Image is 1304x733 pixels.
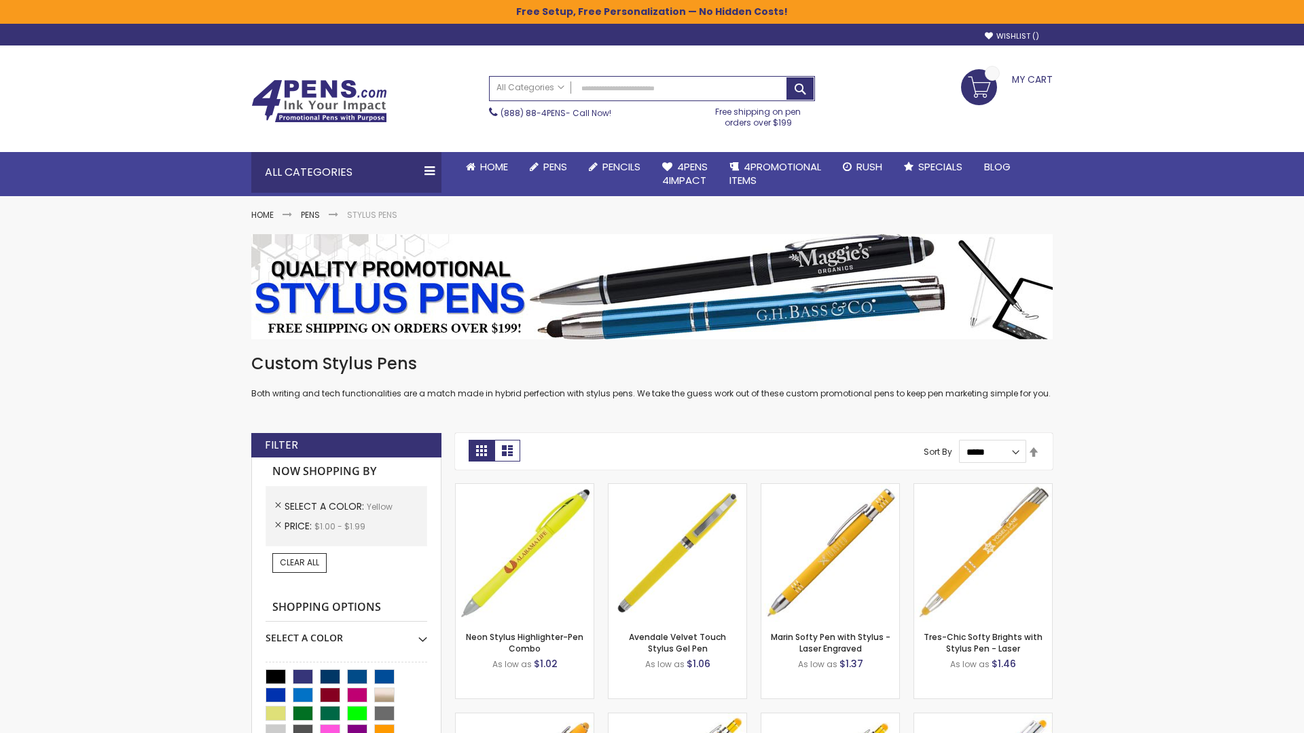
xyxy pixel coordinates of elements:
[251,79,387,123] img: 4Pens Custom Pens and Promotional Products
[771,631,890,654] a: Marin Softy Pen with Stylus - Laser Engraved
[480,159,508,174] span: Home
[798,658,837,670] span: As low as
[534,657,558,671] span: $1.02
[992,657,1016,671] span: $1.46
[492,658,532,670] span: As low as
[456,713,594,724] a: Ellipse Softy Brights with Stylus Pen - Laser-Yellow
[280,557,319,568] span: Clear All
[501,107,566,119] a: (888) 88-4PENS
[519,152,578,182] a: Pens
[702,101,816,128] div: Free shipping on pen orders over $199
[729,159,821,187] span: 4PROMOTIONAL ITEMS
[914,713,1052,724] a: Tres-Chic Softy with Stylus Top Pen - ColorJet-Yellow
[456,483,594,495] a: Neon Stylus Highlighter-Pen Combo-Yellow
[251,353,1053,375] h1: Custom Stylus Pens
[251,152,441,193] div: All Categories
[629,631,726,654] a: Avendale Velvet Touch Stylus Gel Pen
[266,622,427,645] div: Select A Color
[501,107,611,119] span: - Call Now!
[950,658,990,670] span: As low as
[251,234,1053,339] img: Stylus Pens
[761,484,899,622] img: Marin Softy Pen with Stylus - Laser Engraved-Yellow
[266,593,427,622] strong: Shopping Options
[645,658,685,670] span: As low as
[761,483,899,495] a: Marin Softy Pen with Stylus - Laser Engraved-Yellow
[918,159,962,174] span: Specials
[924,446,952,457] label: Sort By
[985,31,1039,41] a: Wishlist
[662,159,708,187] span: 4Pens 4impact
[914,484,1052,622] img: Tres-Chic Softy Brights with Stylus Pen - Laser-Yellow
[609,713,746,724] a: Phoenix Softy Brights with Stylus Pen - Laser-Yellow
[314,521,365,532] span: $1.00 - $1.99
[914,483,1052,495] a: Tres-Chic Softy Brights with Stylus Pen - Laser-Yellow
[469,440,494,462] strong: Grid
[973,152,1021,182] a: Blog
[455,152,519,182] a: Home
[272,553,327,572] a: Clear All
[832,152,893,182] a: Rush
[761,713,899,724] a: Phoenix Softy Brights Gel with Stylus Pen - Laser-Yellow
[578,152,651,182] a: Pencils
[490,77,571,99] a: All Categories
[893,152,973,182] a: Specials
[265,438,298,453] strong: Filter
[251,209,274,221] a: Home
[347,209,397,221] strong: Stylus Pens
[285,500,367,513] span: Select A Color
[924,631,1043,654] a: Tres-Chic Softy Brights with Stylus Pen - Laser
[719,152,832,196] a: 4PROMOTIONALITEMS
[687,657,710,671] span: $1.06
[543,159,567,174] span: Pens
[984,159,1011,174] span: Blog
[609,484,746,622] img: Avendale Velvet Touch Stylus Gel Pen-Yellow
[602,159,640,174] span: Pencils
[251,353,1053,400] div: Both writing and tech functionalities are a match made in hybrid perfection with stylus pens. We ...
[367,501,393,512] span: Yellow
[839,657,863,671] span: $1.37
[496,82,564,93] span: All Categories
[456,484,594,622] img: Neon Stylus Highlighter-Pen Combo-Yellow
[856,159,882,174] span: Rush
[285,519,314,533] span: Price
[609,483,746,495] a: Avendale Velvet Touch Stylus Gel Pen-Yellow
[466,631,583,654] a: Neon Stylus Highlighter-Pen Combo
[651,152,719,196] a: 4Pens4impact
[266,457,427,486] strong: Now Shopping by
[301,209,320,221] a: Pens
